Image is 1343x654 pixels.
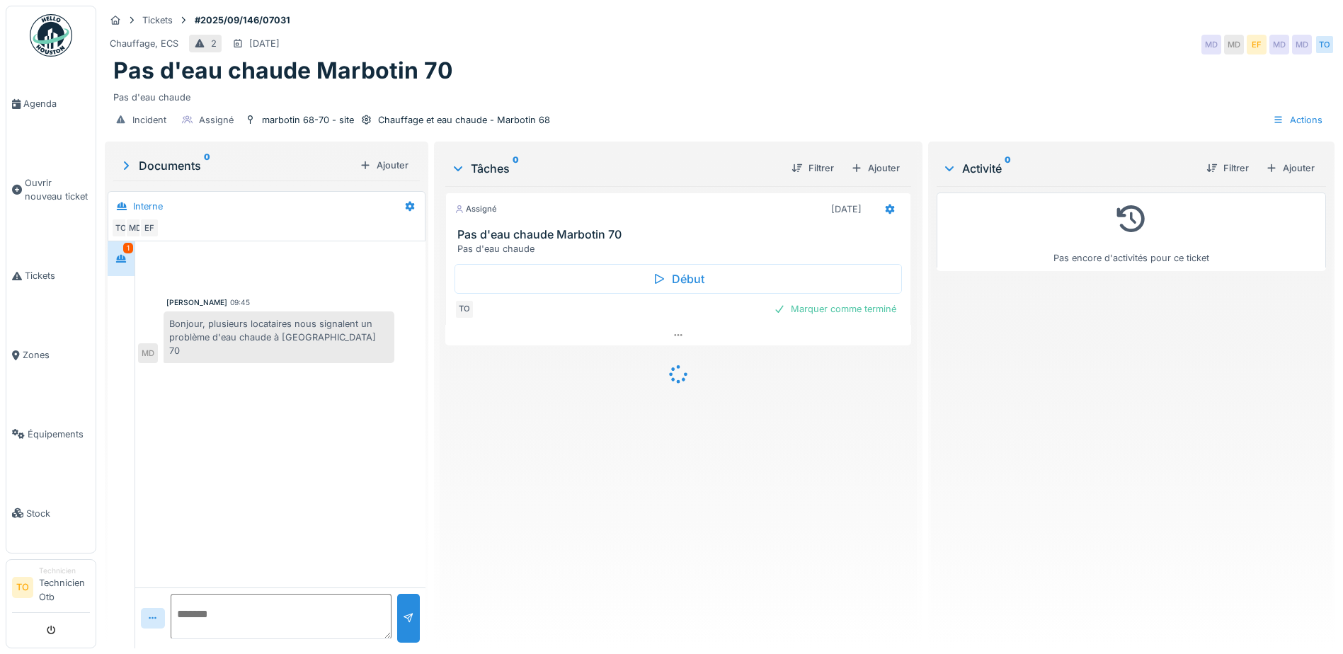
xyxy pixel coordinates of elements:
span: Tickets [25,269,90,282]
div: MD [125,218,145,238]
div: TO [111,218,131,238]
div: Pas d'eau chaude [113,85,1326,104]
span: Stock [26,507,90,520]
div: Interne [133,200,163,213]
sup: 0 [513,160,519,177]
a: Zones [6,316,96,395]
div: MD [1201,35,1221,54]
div: EF [1247,35,1267,54]
div: [PERSON_NAME] [166,297,227,308]
div: Documents [119,157,354,174]
div: Ajouter [1260,159,1320,178]
img: Badge_color-CXgf-gQk.svg [30,14,72,57]
div: Ajouter [354,156,414,175]
li: TO [12,577,33,598]
div: TO [455,299,474,319]
li: Technicien Otb [39,566,90,609]
div: 2 [211,37,217,50]
span: Ouvrir nouveau ticket [25,176,90,203]
div: MD [138,343,158,363]
sup: 0 [1005,160,1011,177]
div: Assigné [199,113,234,127]
h1: Pas d'eau chaude Marbotin 70 [113,57,453,84]
div: 1 [123,243,133,253]
div: Pas encore d'activités pour ce ticket [946,199,1317,265]
div: MD [1269,35,1289,54]
div: Pas d'eau chaude [457,242,905,256]
div: 09:45 [230,297,250,308]
div: Chauffage et eau chaude - Marbotin 68 [378,113,550,127]
div: Tickets [142,13,173,27]
div: marbotin 68-70 - site [262,113,354,127]
div: Activité [942,160,1195,177]
div: MD [1224,35,1244,54]
h3: Pas d'eau chaude Marbotin 70 [457,228,905,241]
a: Agenda [6,64,96,144]
div: TO [1315,35,1335,54]
div: Filtrer [786,159,840,178]
div: Technicien [39,566,90,576]
a: Ouvrir nouveau ticket [6,144,96,236]
span: Zones [23,348,90,362]
a: TO TechnicienTechnicien Otb [12,566,90,613]
sup: 0 [204,157,210,174]
div: Ajouter [845,159,905,178]
div: Filtrer [1201,159,1255,178]
div: Marquer comme terminé [768,299,902,319]
div: MD [1292,35,1312,54]
div: EF [139,218,159,238]
span: Agenda [23,97,90,110]
div: Tâches [451,160,780,177]
span: Équipements [28,428,90,441]
div: Incident [132,113,166,127]
a: Équipements [6,394,96,474]
div: Bonjour, plusieurs locataires nous signalent un problème d'eau chaude à [GEOGRAPHIC_DATA] 70 [164,311,394,364]
div: Début [455,264,902,294]
a: Tickets [6,236,96,316]
div: [DATE] [831,202,862,216]
strong: #2025/09/146/07031 [189,13,296,27]
div: Actions [1267,110,1329,130]
a: Stock [6,474,96,553]
div: [DATE] [249,37,280,50]
div: Chauffage, ECS [110,37,178,50]
div: Assigné [455,203,497,215]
